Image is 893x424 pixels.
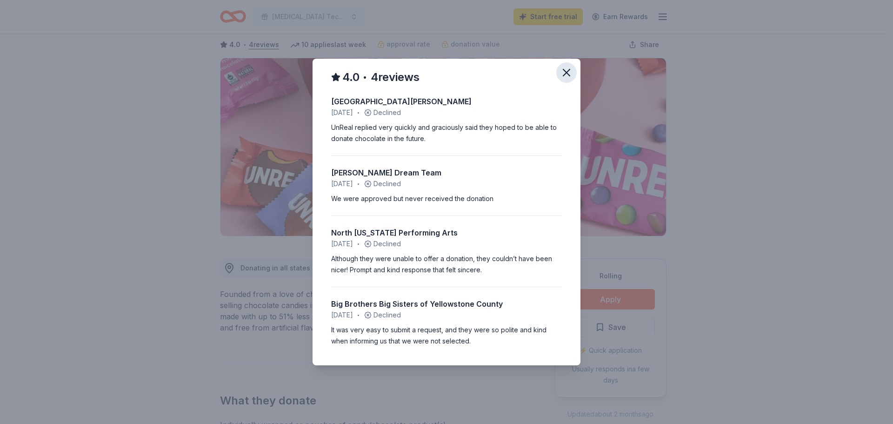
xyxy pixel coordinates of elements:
span: 4.0 [342,70,360,85]
span: • [357,311,360,319]
span: [DATE] [331,178,353,189]
div: We were approved but never received the donation [331,193,562,204]
div: Big Brothers Big Sisters of Yellowstone County [331,298,562,310]
div: Although they were unable to offer a donation, they couldn’t have been nicer! Prompt and kind res... [331,253,562,276]
span: [DATE] [331,238,353,249]
div: [PERSON_NAME] Dream Team [331,167,562,178]
span: [DATE] [331,310,353,321]
div: [GEOGRAPHIC_DATA][PERSON_NAME] [331,96,562,107]
span: [DATE] [331,107,353,118]
span: • [357,109,360,116]
div: Declined [331,178,562,189]
div: Declined [331,107,562,118]
span: • [363,73,367,82]
div: It was very easy to submit a request, and they were so polite and kind when informing us that we ... [331,324,562,347]
div: North [US_STATE] Performing Arts [331,227,562,238]
span: • [357,240,360,248]
div: Declined [331,238,562,249]
div: UnReal replied very quickly and graciously said they hoped to be able to donate chocolate in the ... [331,122,562,144]
span: 4 reviews [371,70,420,85]
span: • [357,180,360,188]
div: Declined [331,310,562,321]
